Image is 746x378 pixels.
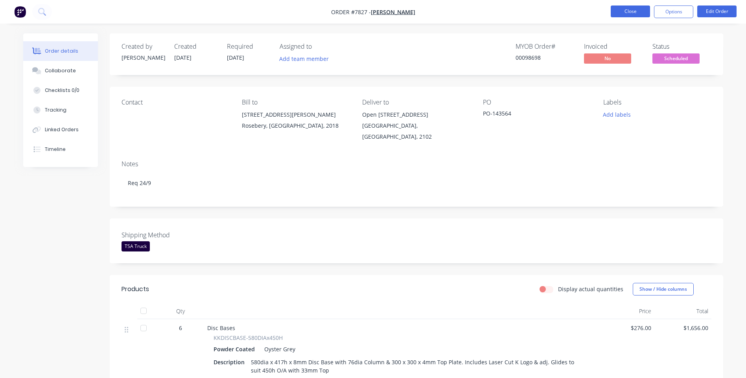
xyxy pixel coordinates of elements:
[371,8,415,16] a: [PERSON_NAME]
[516,43,575,50] div: MYOB Order #
[207,324,235,332] span: Disc Bases
[242,109,350,120] div: [STREET_ADDRESS][PERSON_NAME]
[652,53,700,63] span: Scheduled
[654,6,693,18] button: Options
[122,160,711,168] div: Notes
[611,6,650,17] button: Close
[122,230,220,240] label: Shipping Method
[227,54,244,61] span: [DATE]
[697,6,737,17] button: Edit Order
[157,303,204,319] div: Qty
[242,109,350,134] div: [STREET_ADDRESS][PERSON_NAME]Rosebery, [GEOGRAPHIC_DATA], 2018
[14,6,26,18] img: Factory
[227,43,270,50] div: Required
[652,53,700,65] button: Scheduled
[584,53,631,63] span: No
[280,53,333,64] button: Add team member
[275,53,333,64] button: Add team member
[599,109,635,120] button: Add labels
[331,8,371,16] span: Order #7827 -
[584,43,643,50] div: Invoiced
[658,324,708,332] span: $1,656.00
[45,106,66,114] div: Tracking
[214,356,248,368] div: Description
[23,139,98,159] button: Timeline
[597,303,654,319] div: Price
[122,284,149,294] div: Products
[242,99,350,106] div: Bill to
[122,171,711,195] div: Req 24/9
[122,241,150,251] div: TSA Truck
[654,303,711,319] div: Total
[45,48,78,55] div: Order details
[483,99,591,106] div: PO
[362,109,470,142] div: Open [STREET_ADDRESS][GEOGRAPHIC_DATA], [GEOGRAPHIC_DATA], 2102
[45,67,76,74] div: Collaborate
[122,43,165,50] div: Created by
[242,120,350,131] div: Rosebery, [GEOGRAPHIC_DATA], 2018
[23,81,98,100] button: Checklists 0/0
[248,356,588,376] div: 580dia x 417h x 8mm Disc Base with 76dia Column & 300 x 300 x 4mm Top Plate. Includes Laser Cut K...
[633,283,694,295] button: Show / Hide columns
[174,54,192,61] span: [DATE]
[516,53,575,62] div: 00098698
[23,61,98,81] button: Collaborate
[45,126,79,133] div: Linked Orders
[362,109,470,120] div: Open [STREET_ADDRESS]
[280,43,358,50] div: Assigned to
[652,43,711,50] div: Status
[558,285,623,293] label: Display actual quantities
[362,99,470,106] div: Deliver to
[600,324,651,332] span: $276.00
[23,41,98,61] button: Order details
[23,100,98,120] button: Tracking
[362,120,470,142] div: [GEOGRAPHIC_DATA], [GEOGRAPHIC_DATA], 2102
[45,87,79,94] div: Checklists 0/0
[179,324,182,332] span: 6
[214,334,283,342] span: KKDISCBASE-580DIAx450H
[603,99,711,106] div: Labels
[261,343,295,355] div: Oyster Grey
[23,120,98,139] button: Linked Orders
[122,99,229,106] div: Contact
[45,146,66,153] div: Timeline
[122,53,165,62] div: [PERSON_NAME]
[483,109,581,120] div: PO-143564
[174,43,217,50] div: Created
[214,343,258,355] div: Powder Coated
